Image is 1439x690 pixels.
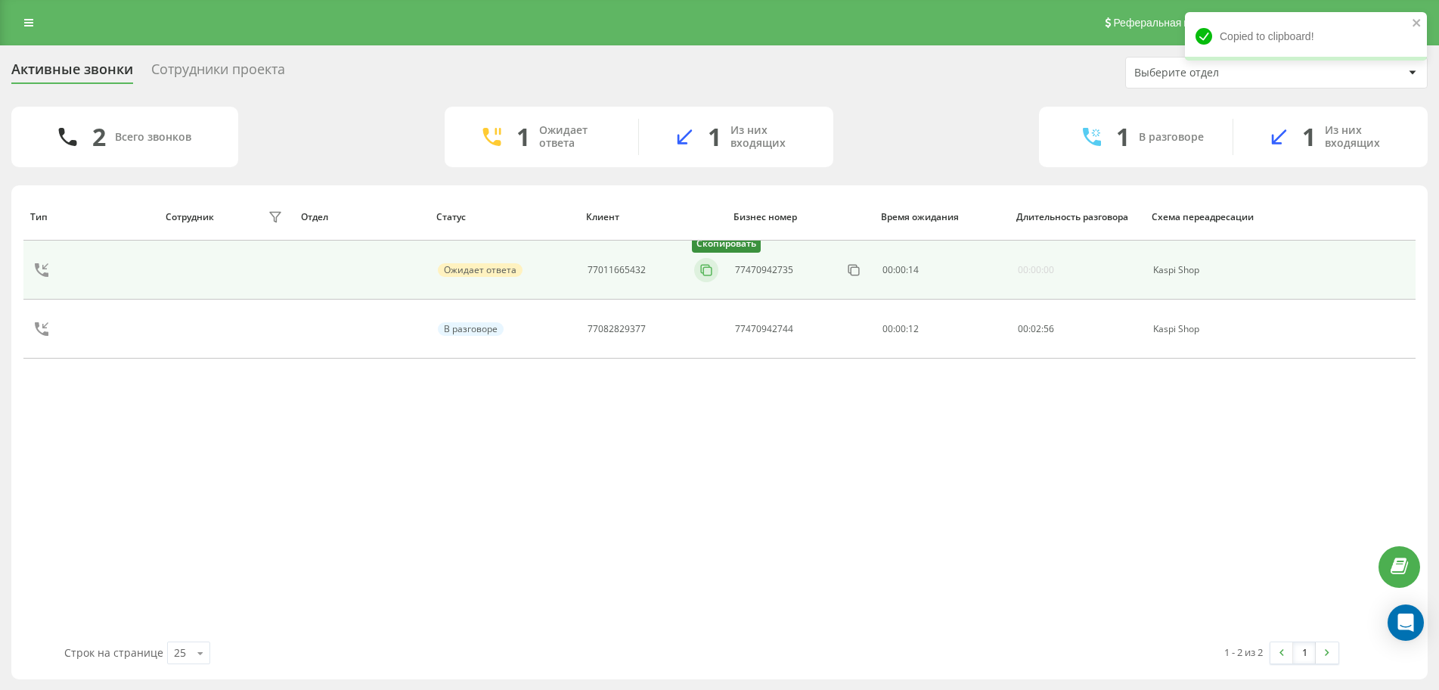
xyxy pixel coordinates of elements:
div: Активные звонки [11,61,133,85]
div: Всего звонков [115,131,191,144]
span: 00 [1018,322,1028,335]
div: В разговоре [438,322,504,336]
span: 02 [1031,322,1041,335]
div: Скопировать [692,235,761,253]
div: 1 [1116,123,1130,151]
div: 77082829377 [588,324,646,334]
div: Ожидает ответа [438,263,523,277]
span: 14 [908,263,919,276]
div: 1 [1302,123,1316,151]
div: 00:00:00 [1018,265,1054,275]
div: 77470942744 [735,324,793,334]
div: Kaspi Shop [1153,324,1272,334]
div: Длительность разговора [1016,212,1137,222]
div: 77011665432 [588,265,646,275]
div: Тип [30,212,151,222]
div: Клиент [586,212,719,222]
div: Copied to clipboard! [1185,12,1427,61]
div: Ожидает ответа [539,124,616,150]
span: 00 [882,263,893,276]
div: Статус [436,212,572,222]
span: Строк на странице [64,645,163,660]
span: Реферальная программа [1113,17,1237,29]
div: Выберите отдел [1134,67,1315,79]
div: Отдел [301,212,422,222]
div: 25 [174,645,186,660]
div: : : [1018,324,1054,334]
button: close [1412,17,1422,31]
span: 56 [1044,322,1054,335]
span: 00 [895,263,906,276]
div: Из них входящих [1325,124,1405,150]
div: : : [882,265,919,275]
a: 1 [1293,642,1316,664]
div: 1 - 2 из 2 [1224,645,1263,660]
div: 2 [92,123,106,151]
div: Из них входящих [730,124,811,150]
div: 77470942735 [735,265,793,275]
div: Сотрудник [166,212,214,222]
div: 1 [708,123,721,151]
div: Kaspi Shop [1153,265,1272,275]
div: 1 [516,123,530,151]
div: Бизнес номер [733,212,867,222]
div: Схема переадресации [1152,212,1273,222]
div: Время ожидания [881,212,1002,222]
div: 00:00:12 [882,324,1001,334]
div: В разговоре [1139,131,1204,144]
div: Open Intercom Messenger [1388,605,1424,641]
div: Сотрудники проекта [151,61,285,85]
